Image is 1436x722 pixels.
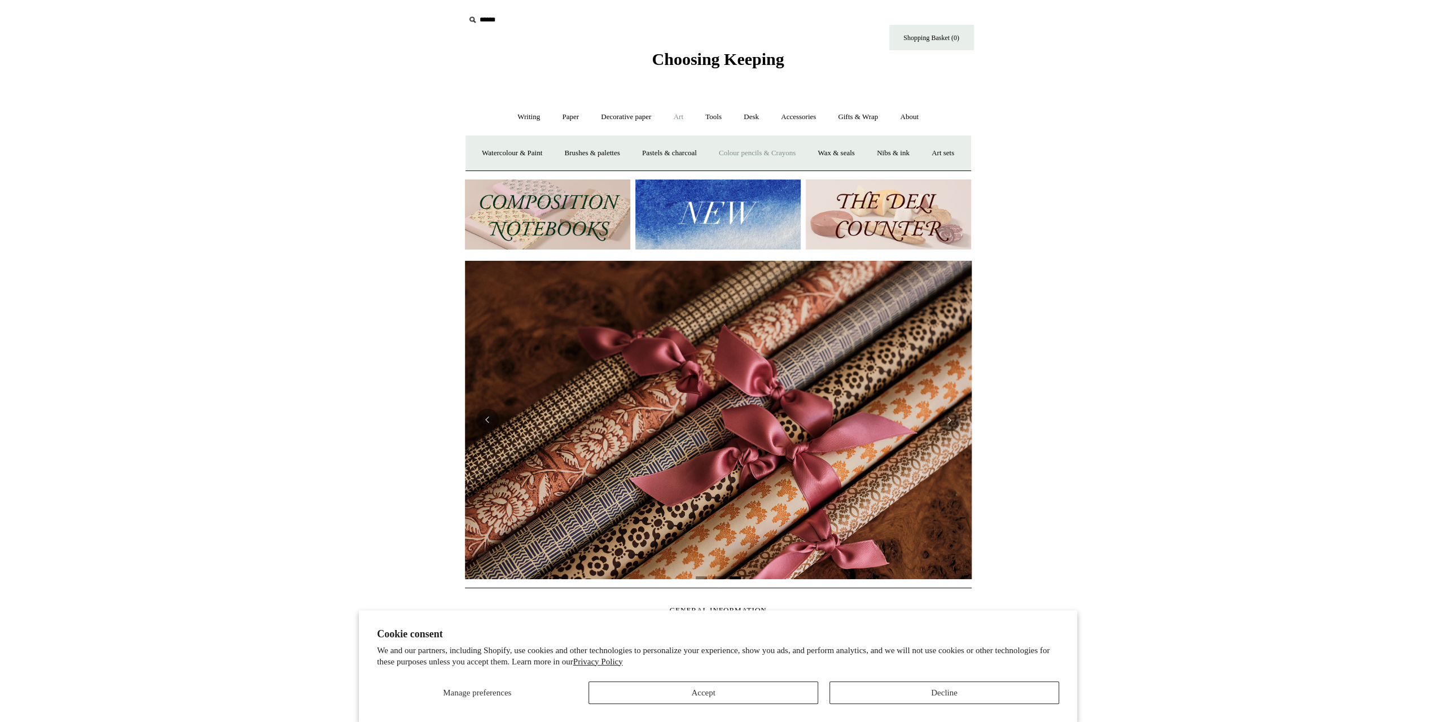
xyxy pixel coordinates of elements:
button: Page 1 [696,576,707,579]
a: Writing [507,102,550,132]
a: Accessories [771,102,826,132]
a: Pastels & charcoal [632,138,707,168]
a: Art [664,102,693,132]
a: Paper [552,102,589,132]
button: Decline [829,681,1059,704]
button: Manage preferences [377,681,577,704]
a: Tools [695,102,732,132]
a: Gifts & Wrap [828,102,888,132]
span: Choosing Keeping [652,50,784,68]
a: Decorative paper [591,102,661,132]
img: Early Bird [465,261,972,579]
a: About [890,102,929,132]
a: Desk [734,102,769,132]
a: Watercolour & Paint [472,138,552,168]
a: Shopping Basket (0) [889,25,974,50]
img: 202302 Composition ledgers.jpg__PID:69722ee6-fa44-49dd-a067-31375e5d54ec [465,180,630,250]
button: Page 2 [713,576,724,579]
span: GENERAL INFORMATION [670,606,767,614]
p: We and our partners, including Shopify, use cookies and other technologies to personalize your ex... [377,645,1059,667]
button: Accept [589,681,818,704]
button: Next [938,409,960,431]
a: Wax & seals [807,138,864,168]
a: Choosing Keeping [652,59,784,67]
span: Manage preferences [443,688,511,697]
a: Nibs & ink [867,138,920,168]
h2: Cookie consent [377,628,1059,640]
button: Page 3 [730,576,741,579]
a: Privacy Policy [573,657,623,666]
a: Art sets [921,138,964,168]
a: Brushes & palettes [554,138,630,168]
button: Previous [476,409,499,431]
img: The Deli Counter [806,180,971,250]
a: Colour pencils & Crayons [709,138,806,168]
img: New.jpg__PID:f73bdf93-380a-4a35-bcfe-7823039498e1 [635,180,801,250]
